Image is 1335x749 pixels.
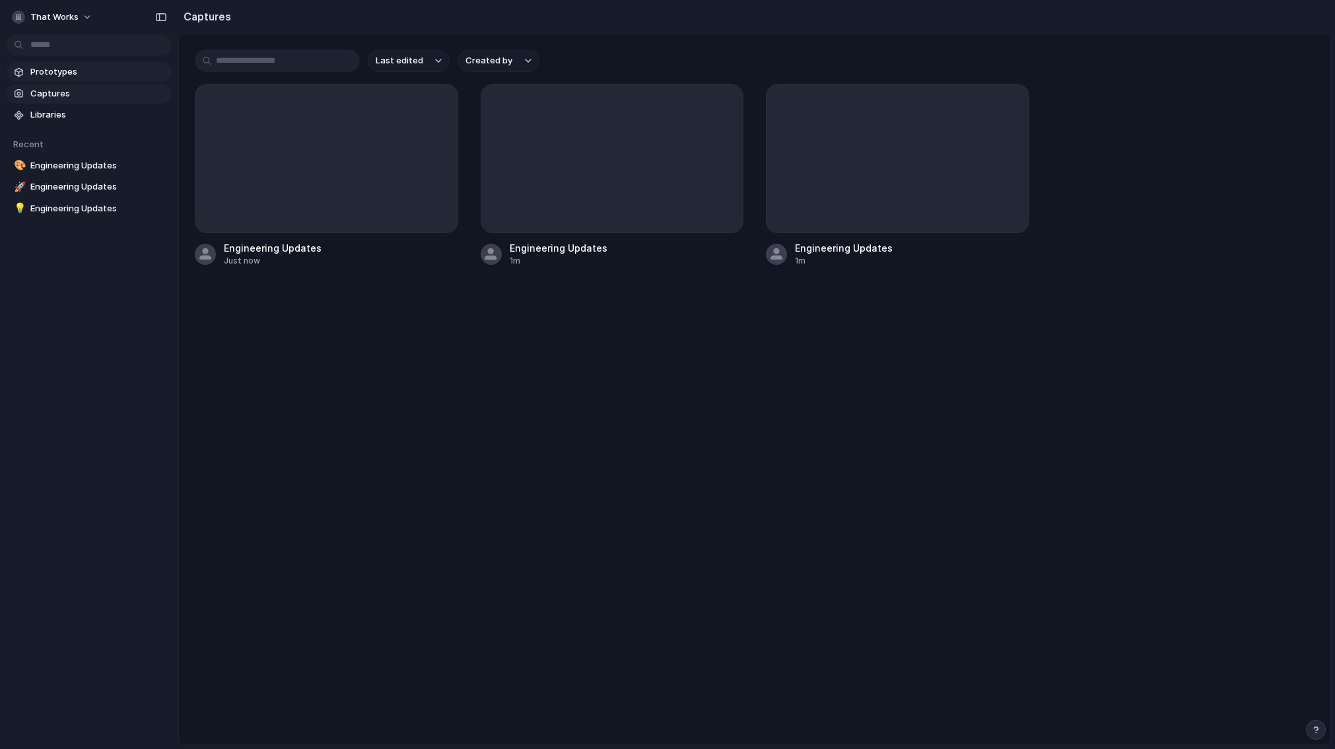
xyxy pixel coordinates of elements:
span: Engineering Updates [30,202,166,215]
div: Engineering Updates [795,241,893,255]
div: 🚀 [14,180,23,195]
span: Last edited [376,54,423,67]
span: Created by [465,54,512,67]
span: Recent [13,139,44,149]
div: Engineering Updates [510,241,607,255]
a: Prototypes [7,62,172,82]
h2: Captures [178,9,231,24]
span: Captures [30,87,166,100]
span: That Works [30,11,79,24]
span: Engineering Updates [30,159,166,172]
a: Libraries [7,105,172,125]
a: 🎨Engineering Updates [7,156,172,176]
div: 💡 [14,201,23,216]
button: That Works [7,7,99,28]
button: Last edited [368,50,450,72]
span: Prototypes [30,65,166,79]
button: 💡 [12,202,25,215]
a: 🚀Engineering Updates [7,177,172,197]
a: Captures [7,84,172,104]
span: Engineering Updates [30,180,166,194]
div: Engineering Updates [224,241,322,255]
div: 🎨 [14,158,23,173]
a: 💡Engineering Updates [7,199,172,219]
span: Libraries [30,108,166,122]
button: 🚀 [12,180,25,194]
button: Created by [458,50,539,72]
div: 1m [510,255,607,267]
div: 1m [795,255,893,267]
div: Just now [224,255,322,267]
button: 🎨 [12,159,25,172]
